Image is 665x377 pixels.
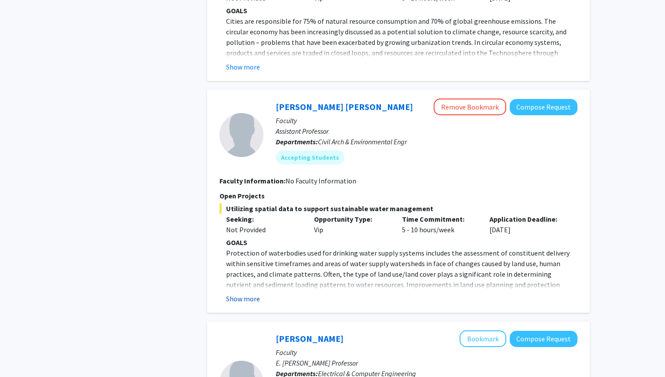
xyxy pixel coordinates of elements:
[226,238,247,247] strong: GOALS
[226,293,260,304] button: Show more
[483,214,571,235] div: [DATE]
[276,126,577,136] p: Assistant Professor
[490,214,564,224] p: Application Deadline:
[276,137,318,146] b: Departments:
[510,99,577,115] button: Compose Request to Amanda Carneiro Marques
[307,214,395,235] div: Vip
[402,214,477,224] p: Time Commitment:
[285,176,356,185] span: No Faculty Information
[219,176,285,185] b: Faculty Information:
[460,330,506,347] button: Add Kapil Dandekar to Bookmarks
[395,214,483,235] div: 5 - 10 hours/week
[314,214,389,224] p: Opportunity Type:
[7,337,37,370] iframe: Chat
[226,6,247,15] strong: GOALS
[219,190,577,201] p: Open Projects
[226,16,577,79] p: Cities are responsible for 75% of natural resource consumption and 70% of global greenhouse emiss...
[219,203,577,214] span: Utilizing spatial data to support sustainable water management
[276,150,344,165] mat-chip: Accepting Students
[226,248,577,311] p: Protection of waterbodies used for drinking water supply systems includes the assessment of const...
[226,214,301,224] p: Seeking:
[226,224,301,235] div: Not Provided
[276,333,343,344] a: [PERSON_NAME]
[276,358,577,368] p: E. [PERSON_NAME] Professor
[276,115,577,126] p: Faculty
[434,99,506,115] button: Remove Bookmark
[510,331,577,347] button: Compose Request to Kapil Dandekar
[226,62,260,72] button: Show more
[276,347,577,358] p: Faculty
[318,137,407,146] span: Civil Arch & Environmental Engr
[276,101,413,112] a: [PERSON_NAME] [PERSON_NAME]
